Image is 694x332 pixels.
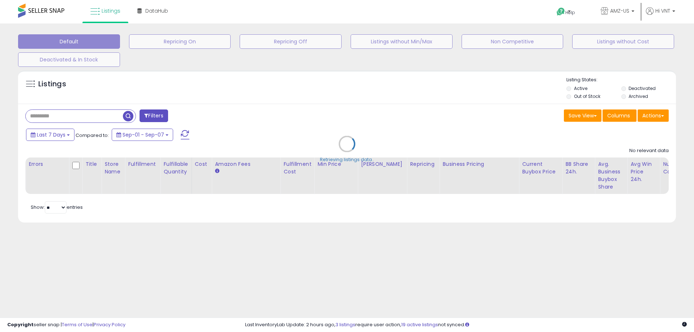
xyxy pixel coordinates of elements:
strong: Copyright [7,321,34,328]
div: Retrieving listings data.. [320,156,374,163]
button: Repricing Off [240,34,342,49]
a: Privacy Policy [94,321,125,328]
span: Listings [102,7,120,14]
a: 3 listings [335,321,355,328]
span: AMZ-US [610,7,629,14]
button: Listings without Cost [572,34,674,49]
i: Get Help [556,7,565,16]
button: Listings without Min/Max [351,34,453,49]
a: Hi VNT [646,7,675,23]
span: Help [565,9,575,16]
i: Click here to read more about un-synced listings. [465,322,469,327]
button: Deactivated & In Stock [18,52,120,67]
div: seller snap | | [7,322,125,328]
div: Last InventoryLab Update: 2 hours ago, require user action, not synced. [245,322,687,328]
button: Repricing On [129,34,231,49]
button: Default [18,34,120,49]
a: 19 active listings [401,321,438,328]
span: Hi VNT [655,7,670,14]
a: Terms of Use [62,321,93,328]
button: Non Competitive [462,34,564,49]
a: Help [551,2,589,23]
span: DataHub [145,7,168,14]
